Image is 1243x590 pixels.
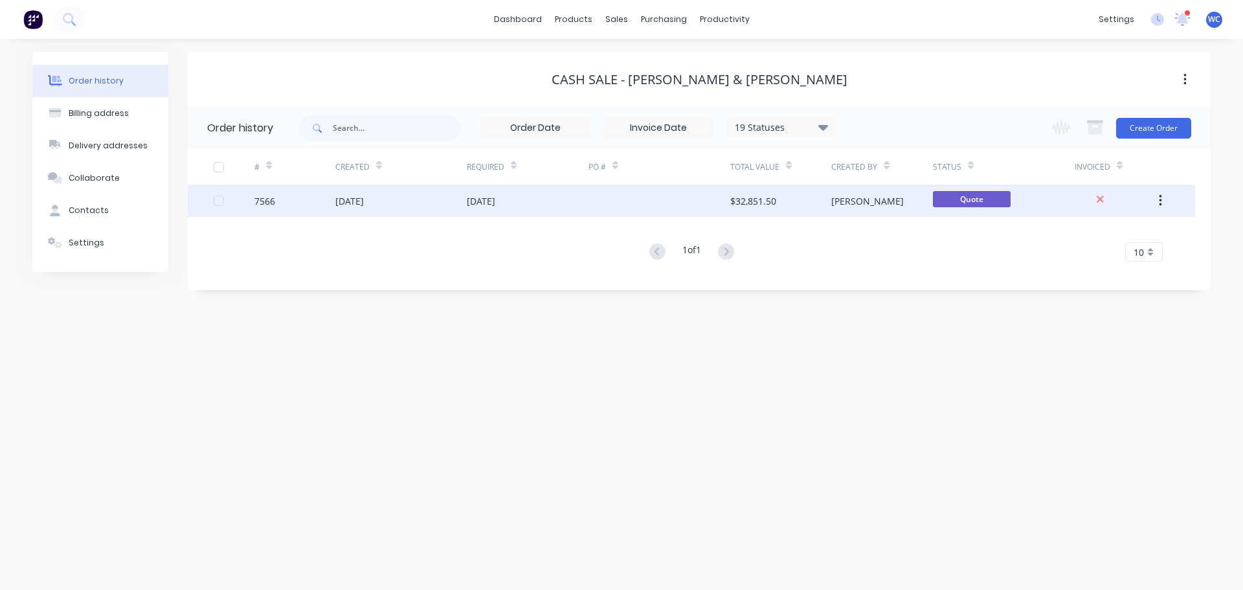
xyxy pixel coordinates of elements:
div: [PERSON_NAME] [831,194,904,208]
input: Order Date [481,119,590,138]
div: Required [467,149,588,185]
button: Billing address [32,97,168,130]
button: Order history [32,65,168,97]
div: # [254,149,335,185]
div: Required [467,161,504,173]
div: [DATE] [335,194,364,208]
div: purchasing [634,10,693,29]
div: Invoiced [1075,149,1156,185]
button: Collaborate [32,162,168,194]
div: $32,851.50 [730,194,776,208]
div: Contacts [69,205,109,216]
div: Order history [69,75,124,87]
span: WC [1208,14,1220,25]
div: Total Value [730,161,779,173]
div: Settings [69,237,104,249]
div: Status [933,161,961,173]
div: Billing address [69,108,129,119]
div: 1 of 1 [682,243,701,262]
div: products [548,10,599,29]
div: Cash Sale - [PERSON_NAME] & [PERSON_NAME] [552,72,847,87]
div: settings [1092,10,1141,29]
button: Delivery addresses [32,130,168,162]
a: dashboard [487,10,548,29]
div: Order history [207,120,273,136]
div: productivity [693,10,756,29]
div: PO # [588,149,730,185]
div: Created [335,161,370,173]
span: 10 [1134,245,1144,259]
div: # [254,161,260,173]
div: Created By [831,161,877,173]
div: Collaborate [69,172,120,184]
input: Search... [333,115,461,141]
div: 7566 [254,194,275,208]
div: Created By [831,149,932,185]
div: 19 Statuses [727,120,836,135]
img: Factory [23,10,43,29]
div: Status [933,149,1075,185]
div: Total Value [730,149,831,185]
input: Invoice Date [604,119,713,138]
button: Settings [32,227,168,259]
div: sales [599,10,634,29]
div: Delivery addresses [69,140,148,152]
button: Create Order [1116,118,1191,139]
div: Created [335,149,467,185]
div: Invoiced [1075,161,1110,173]
div: PO # [588,161,606,173]
button: Contacts [32,194,168,227]
div: [DATE] [467,194,495,208]
span: Quote [933,191,1011,207]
